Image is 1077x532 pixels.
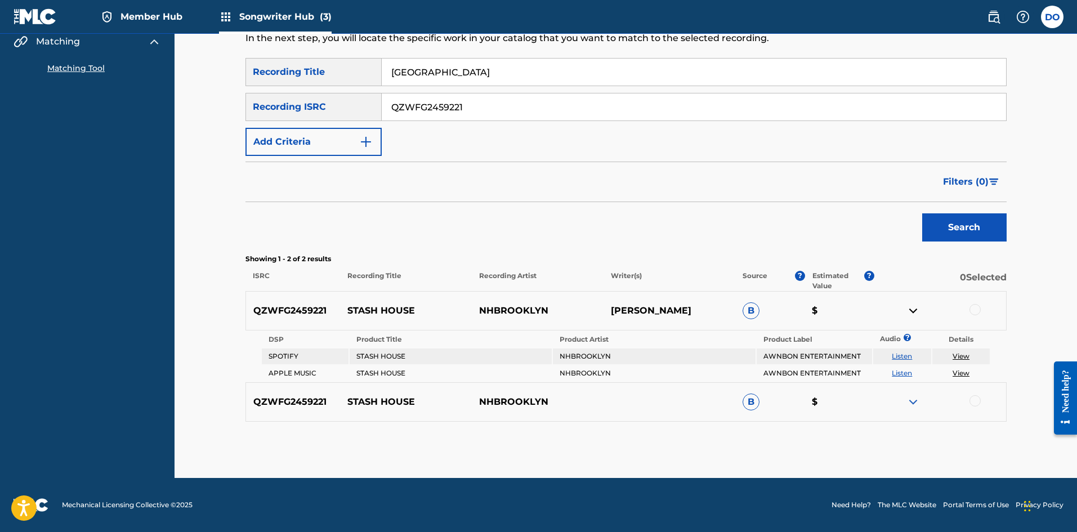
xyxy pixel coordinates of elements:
p: QZWFG2459221 [246,304,341,318]
span: B [743,394,759,410]
p: Source [743,271,767,291]
td: AWNBON ENTERTAINMENT [757,348,872,364]
button: Add Criteria [245,128,382,156]
a: Matching Tool [47,62,161,74]
img: Top Rightsholders [219,10,233,24]
p: $ [805,304,874,318]
form: Search Form [245,58,1007,247]
td: SPOTIFY [262,348,348,364]
button: Filters (0) [936,168,1007,196]
img: MLC Logo [14,8,57,25]
img: logo [14,498,48,512]
img: help [1016,10,1030,24]
iframe: Chat Widget [1021,478,1077,532]
th: Details [932,332,990,347]
span: Member Hub [120,10,182,23]
img: Matching [14,35,28,48]
a: View [953,369,969,377]
img: search [987,10,1000,24]
iframe: Resource Center [1045,353,1077,444]
div: Help [1012,6,1034,28]
p: $ [805,395,874,409]
p: NHBROOKLYN [472,395,604,409]
img: filter [989,178,999,185]
img: 9d2ae6d4665cec9f34b9.svg [359,135,373,149]
div: User Menu [1041,6,1063,28]
p: QZWFG2459221 [246,395,341,409]
td: STASH HOUSE [350,348,552,364]
p: STASH HOUSE [340,395,472,409]
th: DSP [262,332,348,347]
span: Mechanical Licensing Collective © 2025 [62,500,193,510]
p: NHBROOKLYN [472,304,604,318]
span: B [743,302,759,319]
a: Listen [892,352,912,360]
img: expand [148,35,161,48]
span: Songwriter Hub [239,10,332,23]
span: Filters ( 0 ) [943,175,989,189]
button: Search [922,213,1007,242]
a: Public Search [982,6,1005,28]
p: Audio [873,334,887,344]
a: The MLC Website [878,500,936,510]
a: View [953,352,969,360]
p: Writer(s) [604,271,735,291]
p: ISRC [245,271,340,291]
p: Recording Title [339,271,471,291]
span: ? [795,271,805,281]
td: NHBROOKLYN [553,365,755,381]
a: Need Help? [832,500,871,510]
a: Listen [892,369,912,377]
td: AWNBON ENTERTAINMENT [757,365,872,381]
th: Product Artist [553,332,755,347]
span: (3) [320,11,332,22]
th: Product Label [757,332,872,347]
img: contract [906,304,920,318]
p: STASH HOUSE [340,304,472,318]
p: 0 Selected [874,271,1006,291]
img: expand [906,395,920,409]
p: Recording Artist [472,271,604,291]
a: Portal Terms of Use [943,500,1009,510]
img: Top Rightsholder [100,10,114,24]
span: ? [864,271,874,281]
td: APPLE MUSIC [262,365,348,381]
p: Showing 1 - 2 of 2 results [245,254,1007,264]
div: Drag [1024,489,1031,523]
th: Product Title [350,332,552,347]
p: Estimated Value [812,271,864,291]
p: In the next step, you will locate the specific work in your catalog that you want to match to the... [245,32,832,45]
td: NHBROOKLYN [553,348,755,364]
span: Matching [36,35,80,48]
p: [PERSON_NAME] [604,304,735,318]
td: STASH HOUSE [350,365,552,381]
a: Privacy Policy [1016,500,1063,510]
